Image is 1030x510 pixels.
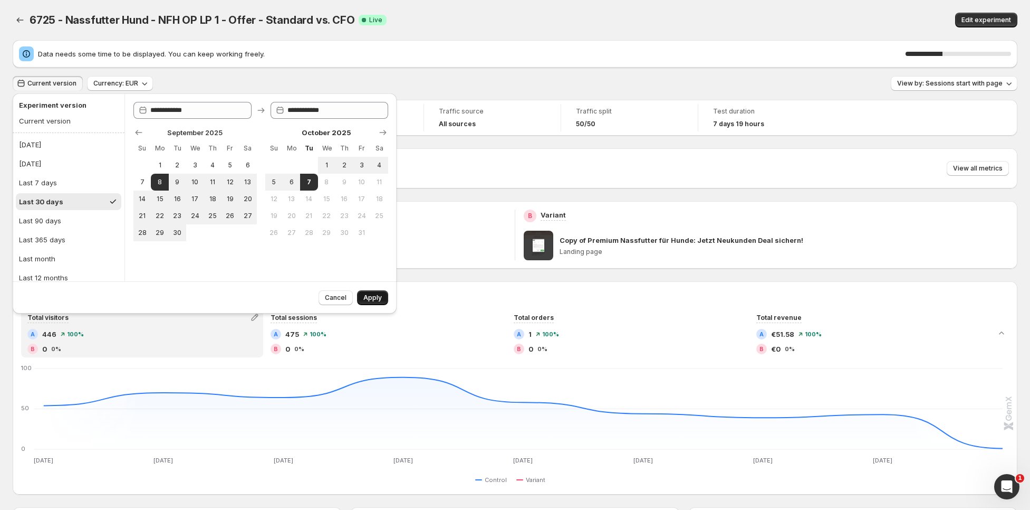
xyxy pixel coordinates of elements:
span: 29 [322,229,331,237]
button: Monday October 27 2025 [283,224,300,241]
span: 100% [805,331,822,337]
span: Traffic split [576,107,683,116]
span: 1 [322,161,331,169]
button: Wednesday October 29 2025 [318,224,335,241]
span: 19 [269,212,278,220]
button: Thursday October 9 2025 [335,174,353,191]
button: Wednesday October 15 2025 [318,191,335,207]
button: Last 7 days [16,174,121,191]
button: Tuesday September 30 2025 [169,224,186,241]
button: Wednesday September 24 2025 [186,207,204,224]
button: Friday September 5 2025 [222,157,239,174]
button: Sunday October 5 2025 [265,174,283,191]
button: Edit experiment [955,13,1017,27]
button: Tuesday September 23 2025 [169,207,186,224]
button: Thursday October 16 2025 [335,191,353,207]
a: Test duration7 days 19 hours [713,106,821,129]
button: Last 30 days [16,193,121,210]
th: Saturday [239,140,256,157]
span: Control [485,476,507,484]
span: 0% [294,346,304,352]
span: Sa [375,144,384,153]
span: 24 [190,212,199,220]
span: 0 [42,344,47,354]
span: 22 [155,212,164,220]
div: Last 30 days [19,196,63,207]
span: 6 [287,178,296,186]
span: Fr [357,144,366,153]
span: Tu [173,144,182,153]
span: 30 [340,229,349,237]
span: Data needs some time to be displayed. You can keep working freely. [38,49,906,59]
th: Tuesday [300,140,317,157]
span: Cancel [325,294,346,302]
button: Friday October 3 2025 [353,157,370,174]
span: 7 [138,178,147,186]
h2: B [517,346,521,352]
span: 18 [375,195,384,203]
button: View by: Sessions start with page [891,76,1017,91]
h2: Experiment version [19,100,114,110]
button: Saturday September 6 2025 [239,157,256,174]
th: Monday [151,140,168,157]
p: Variant [541,210,566,220]
text: 50 [21,405,29,412]
span: 0% [51,346,61,352]
text: [DATE] [393,457,413,464]
span: 14 [138,195,147,203]
button: Sunday October 12 2025 [265,191,283,207]
span: Current version [27,79,76,88]
span: 100% [67,331,84,337]
button: Tuesday September 16 2025 [169,191,186,207]
button: Variant [516,474,550,486]
button: Sunday September 7 2025 [133,174,151,191]
h2: A [274,331,278,337]
text: [DATE] [753,457,773,464]
button: Monday September 22 2025 [151,207,168,224]
span: 4 [208,161,217,169]
span: Edit experiment [961,16,1011,24]
button: Friday September 26 2025 [222,207,239,224]
span: View all metrics [953,164,1003,173]
span: 13 [243,178,252,186]
div: Last 365 days [19,234,65,245]
span: 26 [226,212,235,220]
span: 7 days 19 hours [713,120,764,128]
span: 9 [173,178,182,186]
span: 14 [304,195,313,203]
span: 23 [340,212,349,220]
span: 16 [340,195,349,203]
span: 25 [375,212,384,220]
span: Fr [226,144,235,153]
button: Cancel [319,290,353,305]
span: 446 [42,329,56,339]
span: 12 [269,195,278,203]
span: €51.58 [771,329,794,339]
button: Friday October 24 2025 [353,207,370,224]
button: Thursday October 30 2025 [335,224,353,241]
button: Last month [16,250,121,267]
span: 0% [537,346,547,352]
button: Saturday September 13 2025 [239,174,256,191]
div: Last month [19,253,55,264]
button: Thursday September 18 2025 [204,191,221,207]
a: Traffic sourceAll sources [439,106,546,129]
span: 11 [375,178,384,186]
text: [DATE] [153,457,173,464]
th: Wednesday [186,140,204,157]
span: Variant [526,476,545,484]
button: Current version [16,112,117,129]
button: Tuesday September 2 2025 [169,157,186,174]
span: 20 [287,212,296,220]
button: Apply [357,290,388,305]
th: Friday [353,140,370,157]
span: 11 [208,178,217,186]
span: Su [269,144,278,153]
span: 28 [138,229,147,237]
button: Wednesday October 1 2025 [318,157,335,174]
span: 4 [375,161,384,169]
h4: All sources [439,120,476,128]
span: 6 [243,161,252,169]
text: [DATE] [513,457,533,464]
text: 0 [21,445,25,452]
